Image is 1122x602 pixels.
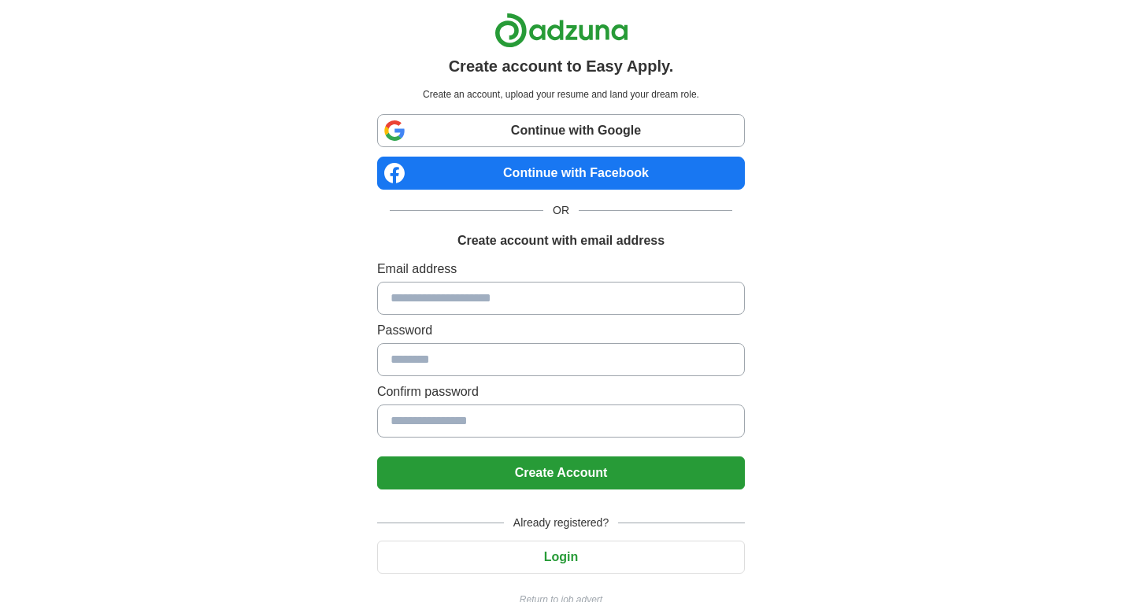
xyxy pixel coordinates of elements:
label: Confirm password [377,382,745,401]
button: Login [377,541,745,574]
label: Password [377,321,745,340]
button: Create Account [377,456,745,489]
h1: Create account with email address [457,231,665,250]
a: Continue with Google [377,114,745,147]
a: Continue with Facebook [377,157,745,190]
h1: Create account to Easy Apply. [449,54,674,78]
span: Already registered? [504,515,618,531]
p: Create an account, upload your resume and land your dream role. [380,87,742,102]
label: Email address [377,260,745,279]
img: Adzuna logo [494,13,628,48]
span: OR [543,202,579,219]
a: Login [377,550,745,563]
